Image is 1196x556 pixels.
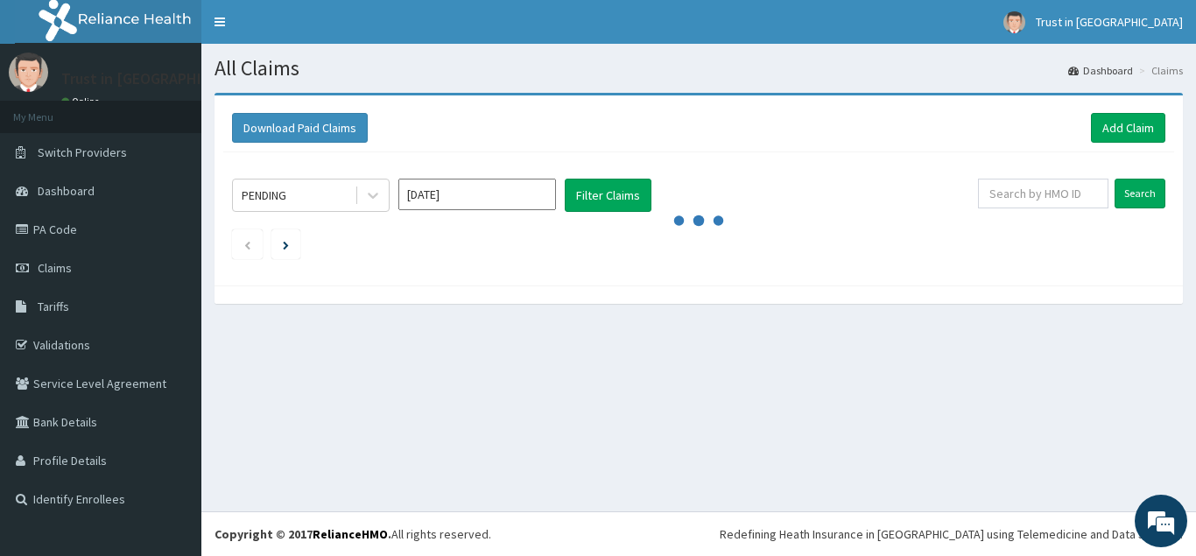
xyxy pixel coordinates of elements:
a: Previous page [243,236,251,252]
span: Claims [38,260,72,276]
h1: All Claims [215,57,1183,80]
span: Trust in [GEOGRAPHIC_DATA] [1036,14,1183,30]
button: Filter Claims [565,179,651,212]
a: Online [61,95,103,108]
a: Add Claim [1091,113,1165,143]
strong: Copyright © 2017 . [215,526,391,542]
input: Search by HMO ID [978,179,1108,208]
a: RelianceHMO [313,526,388,542]
div: Redefining Heath Insurance in [GEOGRAPHIC_DATA] using Telemedicine and Data Science! [720,525,1183,543]
a: Dashboard [1068,63,1133,78]
input: Search [1115,179,1165,208]
div: PENDING [242,187,286,204]
img: User Image [1003,11,1025,33]
button: Download Paid Claims [232,113,368,143]
img: User Image [9,53,48,92]
input: Select Month and Year [398,179,556,210]
span: Dashboard [38,183,95,199]
span: Tariffs [38,299,69,314]
p: Trust in [GEOGRAPHIC_DATA] [61,71,261,87]
footer: All rights reserved. [201,511,1196,556]
li: Claims [1135,63,1183,78]
span: Switch Providers [38,144,127,160]
svg: audio-loading [672,194,725,247]
a: Next page [283,236,289,252]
